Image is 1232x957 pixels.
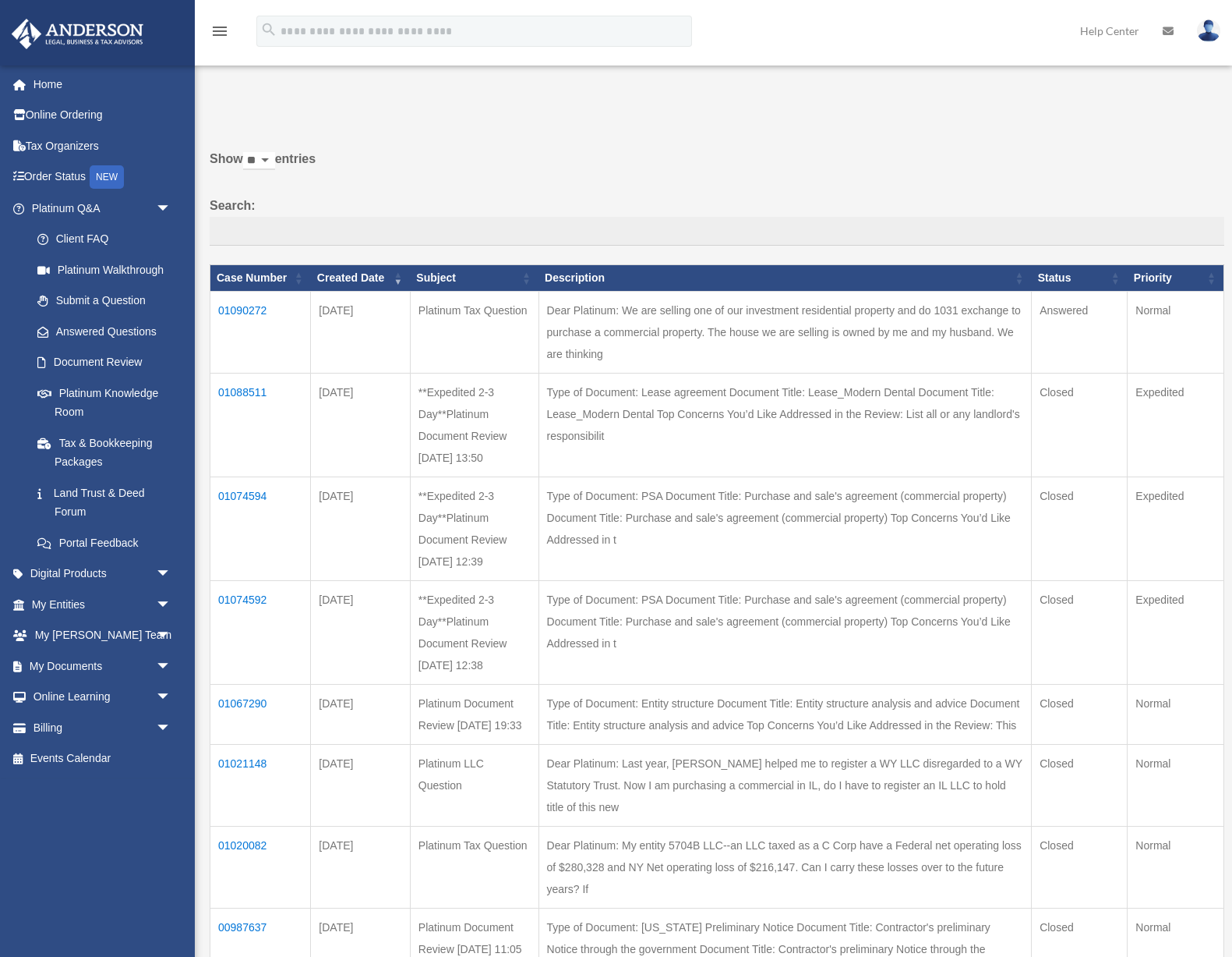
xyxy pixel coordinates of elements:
[11,193,187,224] a: Platinum Q&Aarrow_drop_down
[538,265,1032,292] th: Description: activate to sort column ascending
[210,22,229,41] i: menu
[1032,265,1128,292] th: Status: activate to sort column ascending
[1032,827,1128,909] td: Closed
[11,743,195,774] a: Events Calendar
[210,374,311,477] td: 01088511
[210,477,311,581] td: 01074594
[1032,374,1128,477] td: Closed
[90,165,124,189] div: NEW
[1128,685,1224,745] td: Normal
[538,374,1032,477] td: Type of Document: Lease agreement Document Title: Lease_Modern Dental Document Title: Lease_Moder...
[538,745,1032,827] td: Dear Platinum: Last year, [PERSON_NAME] helped me to register a WY LLC disregarded to a WY Statut...
[156,558,187,590] span: arrow_drop_down
[1128,374,1224,477] td: Expedited
[311,581,410,685] td: [DATE]
[538,581,1032,685] td: Type of Document: PSA Document Title: Purchase and sale's agreement (commercial property) Documen...
[311,477,410,581] td: [DATE]
[1032,292,1128,374] td: Answered
[260,21,277,38] i: search
[311,745,410,827] td: [DATE]
[1128,292,1224,374] td: Normal
[311,265,410,292] th: Created Date: activate to sort column ascending
[538,827,1032,909] td: Dear Platinum: My entity 5704B LLC--an LLC taxed as a C Corp have a Federal net operating loss of...
[210,685,311,745] td: 01067290
[311,685,410,745] td: [DATE]
[22,316,179,347] a: Answered Questions
[210,581,311,685] td: 01074592
[311,374,410,477] td: [DATE]
[22,427,187,477] a: Tax & Bookkeeping Packages
[210,148,1224,186] label: Show entries
[156,589,187,621] span: arrow_drop_down
[243,152,275,170] select: Showentries
[22,347,187,378] a: Document Review
[22,477,187,527] a: Land Trust & Deed Forum
[1032,685,1128,745] td: Closed
[210,217,1224,246] input: Search:
[410,827,538,909] td: Platinum Tax Question
[210,827,311,909] td: 01020082
[22,285,187,317] a: Submit a Question
[1128,745,1224,827] td: Normal
[11,682,195,713] a: Online Learningarrow_drop_down
[11,589,195,620] a: My Entitiesarrow_drop_down
[11,100,195,131] a: Online Ordering
[410,745,538,827] td: Platinum LLC Question
[410,581,538,685] td: **Expedited 2-3 Day**Platinum Document Review [DATE] 12:38
[210,195,1224,246] label: Search:
[410,685,538,745] td: Platinum Document Review [DATE] 19:33
[210,265,311,292] th: Case Number: activate to sort column ascending
[410,374,538,477] td: **Expedited 2-3 Day**Platinum Document Review [DATE] 13:50
[11,712,195,743] a: Billingarrow_drop_down
[11,558,195,590] a: Digital Productsarrow_drop_down
[11,130,195,161] a: Tax Organizers
[22,527,187,558] a: Portal Feedback
[11,69,195,100] a: Home
[156,650,187,682] span: arrow_drop_down
[156,682,187,714] span: arrow_drop_down
[1032,745,1128,827] td: Closed
[538,477,1032,581] td: Type of Document: PSA Document Title: Purchase and sale's agreement (commercial property) Documen...
[210,27,229,41] a: menu
[410,477,538,581] td: **Expedited 2-3 Day**Platinum Document Review [DATE] 12:39
[1128,827,1224,909] td: Normal
[1032,581,1128,685] td: Closed
[410,265,538,292] th: Subject: activate to sort column ascending
[156,193,187,225] span: arrow_drop_down
[156,712,187,744] span: arrow_drop_down
[311,827,410,909] td: [DATE]
[22,224,187,255] a: Client FAQ
[22,254,187,285] a: Platinum Walkthrough
[1197,19,1220,42] img: User Pic
[11,650,195,682] a: My Documentsarrow_drop_down
[210,745,311,827] td: 01021148
[1128,265,1224,292] th: Priority: activate to sort column ascending
[156,620,187,652] span: arrow_drop_down
[1128,581,1224,685] td: Expedited
[1128,477,1224,581] td: Expedited
[7,19,148,49] img: Anderson Advisors Platinum Portal
[538,292,1032,374] td: Dear Platinum: We are selling one of our investment residential property and do 1031 exchange to ...
[311,292,410,374] td: [DATE]
[11,620,195,651] a: My [PERSON_NAME] Teamarrow_drop_down
[210,292,311,374] td: 01090272
[22,377,187,427] a: Platinum Knowledge Room
[538,685,1032,745] td: Type of Document: Entity structure Document Title: Entity structure analysis and advice Document ...
[11,161,195,193] a: Order StatusNEW
[1032,477,1128,581] td: Closed
[410,292,538,374] td: Platinum Tax Question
